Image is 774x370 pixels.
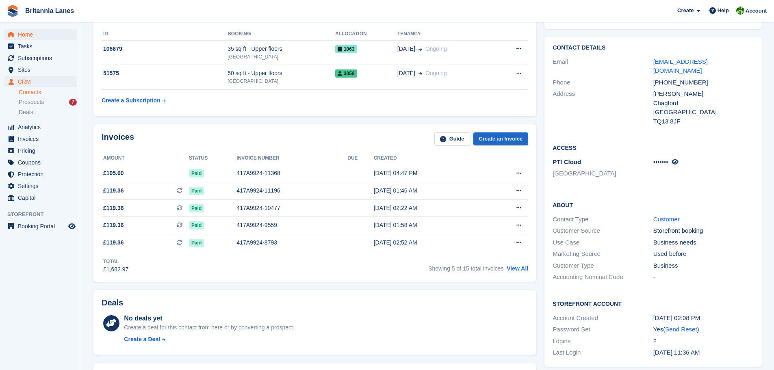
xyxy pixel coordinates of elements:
[189,204,204,212] span: Paid
[374,186,485,195] div: [DATE] 01:46 AM
[228,45,335,53] div: 35 sq ft - Upper floors
[124,335,160,344] div: Create a Deal
[103,265,128,274] div: £1,682.97
[4,52,77,64] a: menu
[665,326,697,333] a: Send Reset
[553,78,653,87] div: Phone
[18,221,67,232] span: Booking Portal
[103,186,124,195] span: £119.36
[374,204,485,212] div: [DATE] 02:22 AM
[18,76,67,87] span: CRM
[653,337,754,346] div: 2
[189,221,204,229] span: Paid
[4,192,77,203] a: menu
[653,226,754,236] div: Storefront booking
[553,299,754,307] h2: Storefront Account
[19,108,77,117] a: Deals
[553,226,653,236] div: Customer Source
[102,132,134,146] h2: Invoices
[22,4,77,17] a: Britannia Lanes
[18,145,67,156] span: Pricing
[553,158,581,165] span: PTI Cloud
[103,169,124,177] span: £105.00
[18,157,67,168] span: Coupons
[718,6,729,15] span: Help
[653,261,754,270] div: Business
[124,323,294,332] div: Create a deal for this contact from here or by converting a prospect.
[18,192,67,203] span: Capital
[507,265,528,272] a: View All
[69,99,77,106] div: 7
[553,57,653,76] div: Email
[653,273,754,282] div: -
[124,335,294,344] a: Create a Deal
[228,78,335,85] div: [GEOGRAPHIC_DATA]
[553,169,653,178] li: [GEOGRAPHIC_DATA]
[553,261,653,270] div: Customer Type
[736,6,744,15] img: Robert Parr
[4,145,77,156] a: menu
[102,96,160,105] div: Create a Subscription
[103,258,128,265] div: Total
[236,221,347,229] div: 417A9924-9559
[18,121,67,133] span: Analytics
[236,238,347,247] div: 417A9924-8793
[103,204,124,212] span: £119.36
[228,69,335,78] div: 50 sq ft - Upper floors
[553,89,653,126] div: Address
[374,152,485,165] th: Created
[553,143,754,151] h2: Access
[653,117,754,126] div: TQ13 8JF
[228,28,335,41] th: Booking
[397,69,415,78] span: [DATE]
[103,221,124,229] span: £119.36
[746,7,767,15] span: Account
[4,76,77,87] a: menu
[103,238,124,247] span: £119.36
[434,132,470,146] a: Guide
[189,152,236,165] th: Status
[553,215,653,224] div: Contact Type
[102,152,189,165] th: Amount
[18,64,67,76] span: Sites
[553,201,754,209] h2: About
[4,133,77,145] a: menu
[374,169,485,177] div: [DATE] 04:47 PM
[236,169,347,177] div: 417A9924-11368
[425,45,447,52] span: Ongoing
[19,108,33,116] span: Deals
[4,64,77,76] a: menu
[124,314,294,323] div: No deals yet
[189,169,204,177] span: Paid
[102,45,228,53] div: 106679
[4,121,77,133] a: menu
[19,98,44,106] span: Prospects
[553,314,653,323] div: Account Created
[425,70,447,76] span: Ongoing
[397,28,495,41] th: Tenancy
[653,89,754,99] div: [PERSON_NAME]
[653,249,754,259] div: Used before
[473,132,529,146] a: Create an Invoice
[189,187,204,195] span: Paid
[335,28,397,41] th: Allocation
[236,204,347,212] div: 417A9924-10477
[189,239,204,247] span: Paid
[653,78,754,87] div: [PHONE_NUMBER]
[553,325,653,334] div: Password Set
[19,98,77,106] a: Prospects 7
[236,186,347,195] div: 417A9924-11196
[18,29,67,40] span: Home
[553,348,653,357] div: Last Login
[653,158,668,165] span: •••••••
[653,108,754,117] div: [GEOGRAPHIC_DATA]
[653,216,680,223] a: Customer
[428,265,503,272] span: Showing 5 of 15 total invoices
[18,52,67,64] span: Subscriptions
[653,238,754,247] div: Business needs
[18,169,67,180] span: Protection
[236,152,347,165] th: Invoice number
[374,238,485,247] div: [DATE] 02:52 AM
[553,45,754,51] h2: Contact Details
[102,298,123,307] h2: Deals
